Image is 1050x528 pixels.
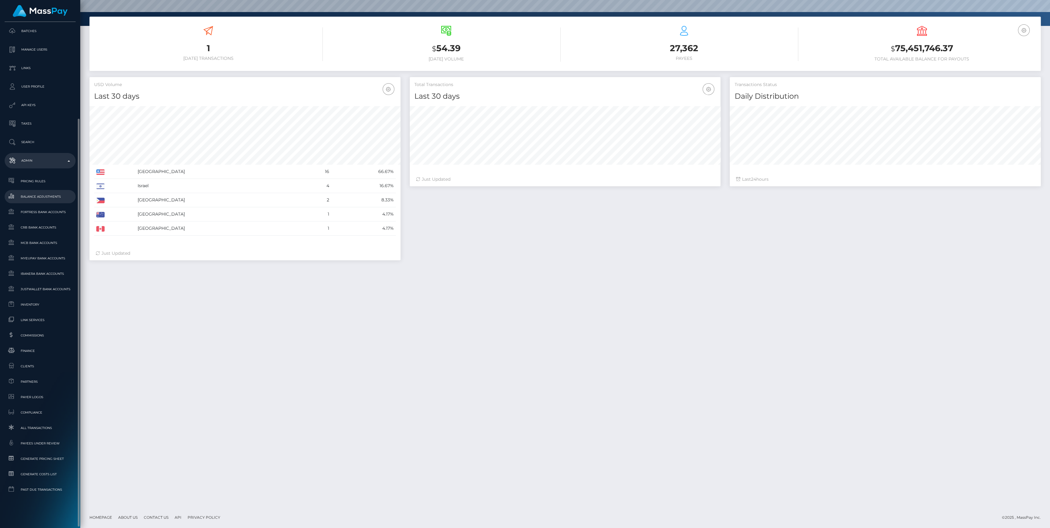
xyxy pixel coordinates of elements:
[303,179,331,193] td: 4
[5,236,76,250] a: MCB Bank Accounts
[7,394,73,401] span: Payer Logos
[141,513,171,522] a: Contact Us
[7,363,73,370] span: Clients
[7,424,73,431] span: All Transactions
[332,42,561,55] h3: 54.39
[736,176,1035,183] div: Last hours
[135,179,303,193] td: Israel
[96,226,105,232] img: CA.png
[416,176,715,183] div: Just Updated
[7,208,73,216] span: Fortress Bank Accounts
[7,119,73,128] p: Taxes
[135,193,303,207] td: [GEOGRAPHIC_DATA]
[414,82,716,88] h5: Total Transactions
[135,221,303,236] td: [GEOGRAPHIC_DATA]
[185,513,223,522] a: Privacy Policy
[7,471,73,478] span: Generate Costs List
[87,513,114,522] a: Homepage
[570,56,799,61] h6: Payees
[94,91,396,102] h4: Last 30 days
[331,193,396,207] td: 8.33%
[331,179,396,193] td: 16.67%
[135,165,303,179] td: [GEOGRAPHIC_DATA]
[172,513,184,522] a: API
[5,452,76,465] a: Generate Pricing Sheet
[7,156,73,165] p: Admin
[116,513,140,522] a: About Us
[5,134,76,150] a: Search
[5,79,76,94] a: User Profile
[303,193,331,207] td: 2
[5,406,76,419] a: Compliance
[7,255,73,262] span: MyEUPay Bank Accounts
[5,116,76,131] a: Taxes
[5,437,76,450] a: Payees under Review
[7,270,73,277] span: Ibanera Bank Accounts
[96,184,105,189] img: IL.png
[5,190,76,203] a: Balance Adjustments
[5,60,76,76] a: Links
[96,212,105,217] img: AU.png
[7,409,73,416] span: Compliance
[891,44,895,53] small: $
[96,250,394,257] div: Just Updated
[807,56,1036,62] h6: Total Available Balance for Payouts
[7,347,73,354] span: Finance
[331,165,396,179] td: 66.67%
[5,252,76,265] a: MyEUPay Bank Accounts
[7,27,73,36] p: Batches
[5,483,76,496] a: Past Due Transactions
[94,56,323,61] h6: [DATE] Transactions
[5,468,76,481] a: Generate Costs List
[331,221,396,236] td: 4.17%
[7,486,73,493] span: Past Due Transactions
[5,221,76,234] a: CRB Bank Accounts
[7,301,73,308] span: Inventory
[7,82,73,91] p: User Profile
[303,165,331,179] td: 16
[5,360,76,373] a: Clients
[414,91,716,102] h4: Last 30 days
[7,332,73,339] span: Commissions
[331,207,396,221] td: 4.17%
[96,198,105,203] img: PH.png
[5,205,76,219] a: Fortress Bank Accounts
[7,178,73,185] span: Pricing Rules
[13,5,68,17] img: MassPay Logo
[751,176,756,182] span: 24
[5,153,76,168] a: Admin
[135,207,303,221] td: [GEOGRAPHIC_DATA]
[7,64,73,73] p: Links
[7,286,73,293] span: JustWallet Bank Accounts
[5,390,76,404] a: Payer Logos
[7,224,73,231] span: CRB Bank Accounts
[7,101,73,110] p: API Keys
[303,207,331,221] td: 1
[7,138,73,147] p: Search
[5,267,76,280] a: Ibanera Bank Accounts
[5,375,76,388] a: Partners
[303,221,331,236] td: 1
[5,97,76,113] a: API Keys
[5,23,76,39] a: Batches
[7,455,73,462] span: Generate Pricing Sheet
[5,344,76,357] a: Finance
[96,169,105,175] img: US.png
[7,378,73,385] span: Partners
[7,45,73,54] p: Manage Users
[7,316,73,324] span: Link Services
[432,44,436,53] small: $
[1002,514,1045,521] div: © 2025 , MassPay Inc.
[332,56,561,62] h6: [DATE] Volume
[5,42,76,57] a: Manage Users
[7,193,73,200] span: Balance Adjustments
[807,42,1036,55] h3: 75,451,746.37
[94,82,396,88] h5: USD Volume
[5,329,76,342] a: Commissions
[734,91,1036,102] h4: Daily Distribution
[5,313,76,327] a: Link Services
[5,283,76,296] a: JustWallet Bank Accounts
[570,42,799,54] h3: 27,362
[94,42,323,54] h3: 1
[5,175,76,188] a: Pricing Rules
